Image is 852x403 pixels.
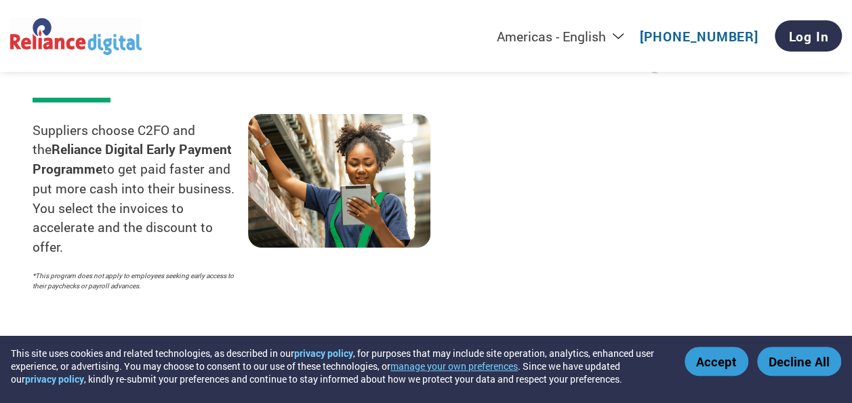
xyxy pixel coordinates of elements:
[10,18,142,55] img: Reliance Digital
[11,347,665,385] div: This site uses cookies and related technologies, as described in our , for purposes that may incl...
[757,347,841,376] button: Decline All
[33,121,248,258] p: Suppliers choose C2FO and the to get paid faster and put more cash into their business. You selec...
[685,347,748,376] button: Accept
[640,28,758,45] a: [PHONE_NUMBER]
[390,360,518,372] button: manage your own preferences
[294,347,353,360] a: privacy policy
[33,140,232,177] strong: Reliance Digital Early Payment Programme
[248,114,430,248] img: supply chain worker
[33,271,235,291] p: *This program does not apply to employees seeking early access to their paychecks or payroll adva...
[25,372,84,385] a: privacy policy
[775,20,842,52] a: Log In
